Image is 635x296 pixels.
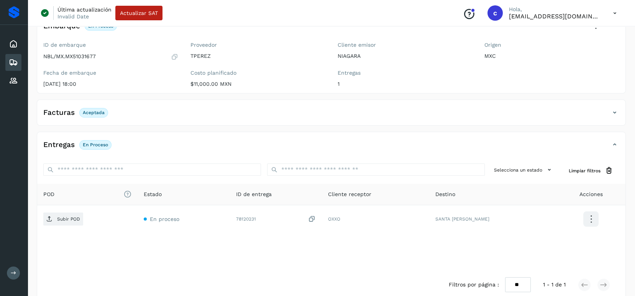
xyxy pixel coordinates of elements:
p: Última actualización [57,6,112,13]
button: Subir POD [43,213,83,226]
p: Hola, [509,6,601,13]
span: Limpiar filtros [569,167,601,174]
div: Proveedores [5,72,21,89]
p: Subir POD [57,216,80,222]
span: ID de entrega [236,190,272,198]
div: 78120231 [236,215,316,223]
p: NBL/MX.MX51031677 [43,53,96,60]
label: Origen [484,42,619,48]
button: Actualizar SAT [115,6,162,20]
p: Invalid Date [57,13,89,20]
div: Embarques [5,54,21,71]
div: EmbarqueEn proceso [37,20,625,39]
p: En proceso [83,142,108,147]
p: NIAGARA [338,53,473,59]
td: OXXO [322,205,429,233]
span: Actualizar SAT [120,10,158,16]
p: TPEREZ [190,53,325,59]
p: MXC [484,53,619,59]
span: 1 - 1 de 1 [543,281,566,289]
span: Cliente receptor [328,190,371,198]
label: Cliente emisor [338,42,473,48]
label: Proveedor [190,42,325,48]
span: Filtros por página : [449,281,499,289]
div: Inicio [5,36,21,52]
div: FacturasAceptada [37,106,625,125]
span: Estado [144,190,162,198]
span: POD [43,190,131,198]
button: Selecciona un estado [491,164,556,176]
h4: Entregas [43,141,75,149]
label: Costo planificado [190,70,325,76]
p: 1 [338,81,473,87]
td: SANTA [PERSON_NAME] [429,205,557,233]
div: EntregasEn proceso [37,138,625,157]
p: cavila@niagarawater.com [509,13,601,20]
p: [DATE] 18:00 [43,81,178,87]
h4: Facturas [43,108,75,117]
span: En proceso [150,216,179,222]
p: $11,000.00 MXN [190,81,325,87]
label: Entregas [338,70,473,76]
label: ID de embarque [43,42,178,48]
label: Fecha de embarque [43,70,178,76]
span: Destino [435,190,455,198]
span: Acciones [579,190,603,198]
p: Aceptada [83,110,105,115]
button: Limpiar filtros [563,164,619,178]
